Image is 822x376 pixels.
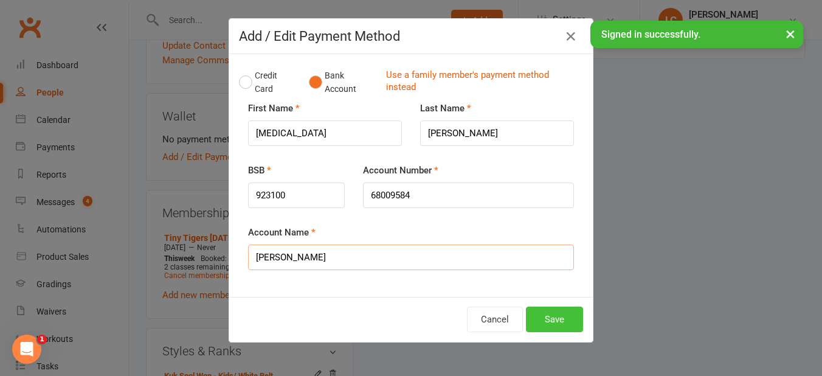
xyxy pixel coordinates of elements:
[420,101,471,116] label: Last Name
[239,64,296,101] button: Credit Card
[526,307,583,332] button: Save
[601,29,700,40] span: Signed in successfully.
[309,64,376,101] button: Bank Account
[248,101,300,116] label: First Name
[363,163,438,178] label: Account Number
[467,307,523,332] button: Cancel
[248,183,345,208] input: NNNNNN
[779,21,801,47] button: ×
[248,163,271,178] label: BSB
[386,69,577,96] a: Use a family member's payment method instead
[37,335,47,344] span: 1
[248,225,316,240] label: Account Name
[12,335,41,364] iframe: Intercom live chat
